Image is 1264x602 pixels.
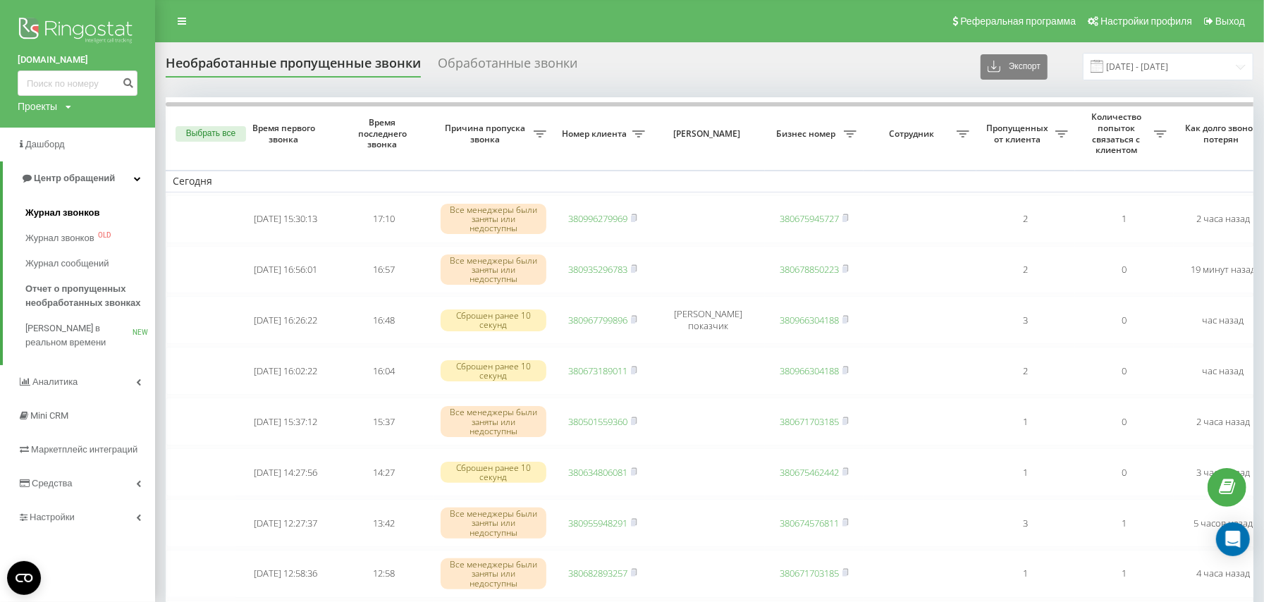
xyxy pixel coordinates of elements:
[25,321,133,350] span: [PERSON_NAME] в реальном времени
[25,139,65,149] span: Дашборд
[166,56,421,78] div: Необработанные пропущенные звонки
[31,444,137,455] span: Маркетплейс интеграций
[976,347,1075,395] td: 2
[976,448,1075,496] td: 1
[441,254,546,285] div: Все менеджеры были заняты или недоступны
[780,517,839,529] a: 380674576811
[335,296,434,344] td: 16:48
[34,173,115,183] span: Центр обращений
[560,128,632,140] span: Номер клиента
[1075,550,1174,598] td: 1
[1075,296,1174,344] td: 0
[25,257,109,271] span: Журнал сообщений
[871,128,957,140] span: Сотрудник
[30,410,68,421] span: Mini CRM
[568,517,627,529] a: 380955948291
[236,499,335,547] td: [DATE] 12:27:37
[25,226,155,251] a: Журнал звонковOLD
[25,316,155,355] a: [PERSON_NAME] в реальном времениNEW
[18,14,137,49] img: Ringostat logo
[335,398,434,446] td: 15:37
[441,204,546,235] div: Все менеджеры были заняты или недоступны
[568,212,627,225] a: 380996279969
[981,54,1048,80] button: Экспорт
[25,276,155,316] a: Отчет о пропущенных необработанных звонках
[780,314,839,326] a: 380966304188
[441,123,534,145] span: Причина пропуска звонка
[3,161,155,195] a: Центр обращений
[441,508,546,539] div: Все менеджеры были заняты или недоступны
[780,212,839,225] a: 380675945727
[25,231,94,245] span: Журнал звонков
[335,246,434,294] td: 16:57
[438,56,577,78] div: Обработанные звонки
[1075,195,1174,243] td: 1
[7,561,41,595] button: Open CMP widget
[568,466,627,479] a: 380634806081
[236,398,335,446] td: [DATE] 15:37:12
[983,123,1055,145] span: Пропущенных от клиента
[568,263,627,276] a: 380935296783
[780,567,839,579] a: 380671703185
[1216,522,1250,556] div: Open Intercom Messenger
[976,398,1075,446] td: 1
[335,347,434,395] td: 16:04
[441,309,546,331] div: Сброшен ранее 10 секунд
[780,415,839,428] a: 380671703185
[441,360,546,381] div: Сброшен ранее 10 секунд
[568,364,627,377] a: 380673189011
[236,448,335,496] td: [DATE] 14:27:56
[335,195,434,243] td: 17:10
[32,376,78,387] span: Аналитика
[1100,16,1192,27] span: Настройки профиля
[1082,111,1154,155] span: Количество попыток связаться с клиентом
[25,251,155,276] a: Журнал сообщений
[976,499,1075,547] td: 3
[568,567,627,579] a: 380682893257
[335,448,434,496] td: 14:27
[346,117,422,150] span: Время последнего звонка
[1185,123,1261,145] span: Как долго звонок потерян
[664,128,753,140] span: [PERSON_NAME]
[335,550,434,598] td: 12:58
[1075,448,1174,496] td: 0
[32,478,73,489] span: Средства
[25,282,148,310] span: Отчет о пропущенных необработанных звонках
[18,53,137,67] a: [DOMAIN_NAME]
[568,314,627,326] a: 380967799896
[441,558,546,589] div: Все менеджеры были заняты или недоступны
[568,415,627,428] a: 380501559360
[1075,398,1174,446] td: 0
[25,206,99,220] span: Журнал звонков
[1075,499,1174,547] td: 1
[780,263,839,276] a: 380678850223
[1075,347,1174,395] td: 0
[960,16,1076,27] span: Реферальная программа
[976,195,1075,243] td: 2
[780,466,839,479] a: 380675462442
[1075,246,1174,294] td: 0
[772,128,844,140] span: Бизнес номер
[30,512,75,522] span: Настройки
[247,123,324,145] span: Время первого звонка
[976,296,1075,344] td: 3
[335,499,434,547] td: 13:42
[18,70,137,96] input: Поиск по номеру
[976,550,1075,598] td: 1
[652,296,765,344] td: [PERSON_NAME] показчик
[441,406,546,437] div: Все менеджеры были заняты или недоступны
[441,462,546,483] div: Сброшен ранее 10 секунд
[236,246,335,294] td: [DATE] 16:56:01
[1215,16,1245,27] span: Выход
[25,200,155,226] a: Журнал звонков
[18,99,57,113] div: Проекты
[236,550,335,598] td: [DATE] 12:58:36
[236,296,335,344] td: [DATE] 16:26:22
[780,364,839,377] a: 380966304188
[976,246,1075,294] td: 2
[176,126,246,142] button: Выбрать все
[236,195,335,243] td: [DATE] 15:30:13
[236,347,335,395] td: [DATE] 16:02:22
